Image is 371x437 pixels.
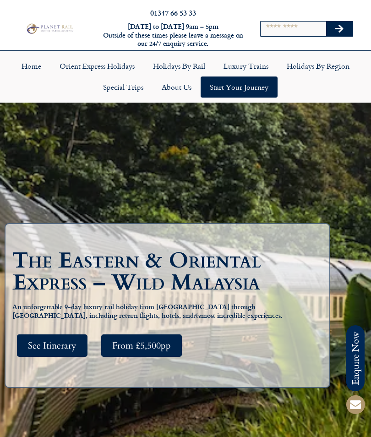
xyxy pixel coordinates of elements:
[101,334,182,357] a: From £5,500pp
[17,334,87,357] a: See Itinerary
[12,303,322,321] h5: An unforgettable 9-day luxury rail holiday from [GEOGRAPHIC_DATA] through [GEOGRAPHIC_DATA], incl...
[12,55,50,76] a: Home
[194,311,201,322] em: the
[94,76,153,98] a: Special Trips
[101,22,245,48] h6: [DATE] to [DATE] 9am – 5pm Outside of these times please leave a message on our 24/7 enquiry serv...
[214,55,278,76] a: Luxury Trains
[25,22,74,35] img: Planet Rail Train Holidays Logo
[50,55,144,76] a: Orient Express Holidays
[112,340,171,351] span: From £5,500pp
[144,55,214,76] a: Holidays by Rail
[201,76,278,98] a: Start your Journey
[5,55,366,98] nav: Menu
[150,7,196,18] a: 01347 66 53 33
[278,55,359,76] a: Holidays by Region
[326,22,353,36] button: Search
[12,250,327,294] h1: The Eastern & Oriental Express – Wild Malaysia
[153,76,201,98] a: About Us
[28,340,76,351] span: See Itinerary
